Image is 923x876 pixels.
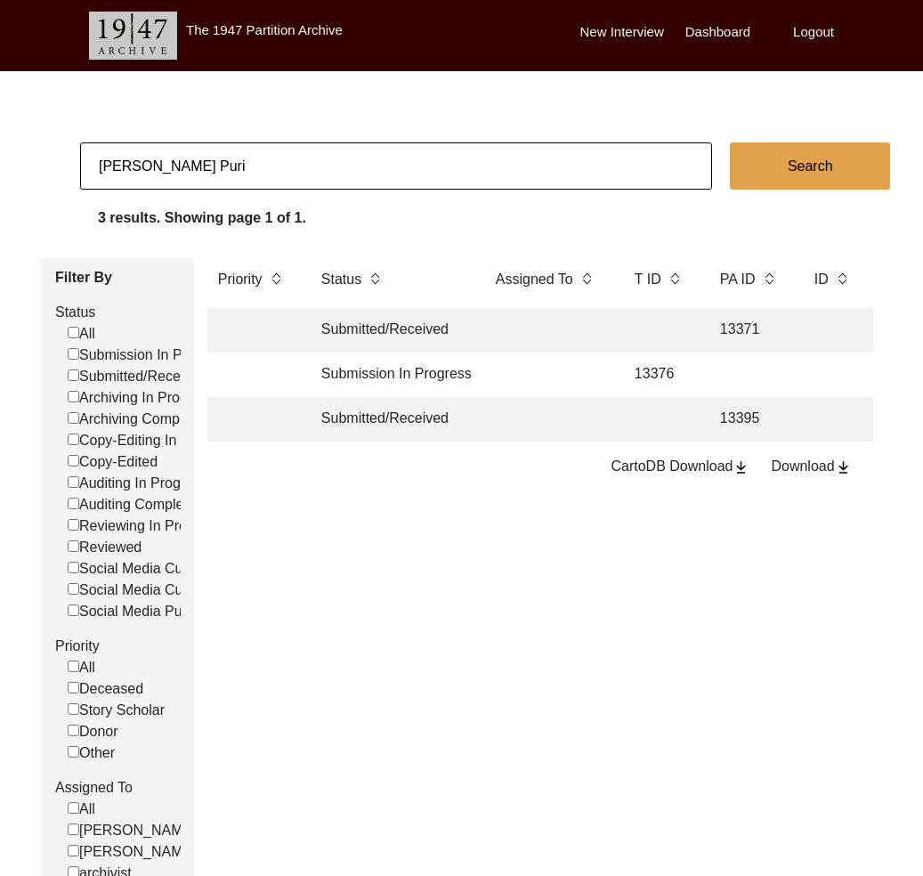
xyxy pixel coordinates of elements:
label: Priority [218,269,263,290]
td: Submitted/Received [311,308,471,353]
label: Social Media Published [68,601,227,622]
label: Other [68,742,115,764]
label: T ID [635,269,661,290]
label: All [68,799,95,820]
label: Dashboard [685,22,750,43]
input: Archiving Completed [68,412,79,424]
input: Social Media Published [68,604,79,616]
input: Donor [68,725,79,736]
label: Logout [793,22,834,43]
img: sort-button.png [763,269,775,288]
div: Download [771,456,851,477]
div: CartoDB Download [611,456,749,477]
label: Auditing In Progress [68,473,207,494]
label: 3 results. Showing page 1 of 1. [98,207,306,229]
td: 13395 [709,397,789,442]
label: Auditing Completed [68,494,204,515]
label: Archiving In Progress [68,387,215,409]
img: header-logo.png [89,12,177,60]
input: Auditing Completed [68,498,79,509]
td: 13371 [709,308,789,353]
label: Social Media Curation In Progress [68,558,296,580]
label: Reviewed [68,537,142,558]
input: Other [68,746,79,758]
label: Donor [68,721,118,742]
input: Submission In Progress [68,348,79,360]
input: Submitted/Received [68,369,79,381]
input: Auditing In Progress [68,476,79,488]
td: Submitted/Received [311,397,471,442]
input: Copy-Edited [68,455,79,466]
img: sort-button.png [836,269,848,288]
label: PA ID [720,269,756,290]
label: Priority [55,636,181,657]
input: Search... [80,142,712,190]
label: [PERSON_NAME] [68,841,197,863]
button: Search [730,142,890,190]
label: Submitted/Received [68,366,206,387]
img: download-button.png [733,459,749,475]
label: Copy-Edited [68,451,158,473]
label: Assigned To [55,777,181,799]
img: sort-button.png [580,269,593,288]
input: [PERSON_NAME] [68,823,79,835]
label: Story Scholar [68,700,165,721]
input: Social Media Curated [68,583,79,595]
img: sort-button.png [668,269,681,288]
label: New Interview [580,22,664,43]
input: All [68,802,79,814]
input: Social Media Curation In Progress [68,562,79,573]
label: Assigned To [496,269,573,290]
img: sort-button.png [368,269,381,288]
label: Submission In Progress [68,345,230,366]
input: Archiving In Progress [68,391,79,402]
td: 13376 [624,353,695,397]
img: download-button.png [835,459,852,475]
label: All [68,657,95,678]
label: Filter By [55,267,181,288]
label: Status [321,269,361,290]
label: The 1947 Partition Archive [186,22,343,37]
label: Copy-Editing In Progress [68,430,238,451]
label: Reviewing In Progress [68,515,222,537]
input: All [68,327,79,338]
label: Social Media Curated [68,580,215,601]
input: [PERSON_NAME] [68,845,79,856]
input: Deceased [68,682,79,693]
input: Reviewed [68,540,79,552]
label: All [68,323,95,345]
label: [PERSON_NAME] [68,820,197,841]
input: Story Scholar [68,703,79,715]
label: ID [814,269,829,290]
input: Reviewing In Progress [68,519,79,531]
label: Status [55,302,181,323]
td: Submission In Progress [311,353,471,397]
label: Deceased [68,678,143,700]
input: All [68,661,79,672]
input: Copy-Editing In Progress [68,434,79,445]
label: Archiving Completed [68,409,211,430]
img: sort-button.png [270,269,282,288]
